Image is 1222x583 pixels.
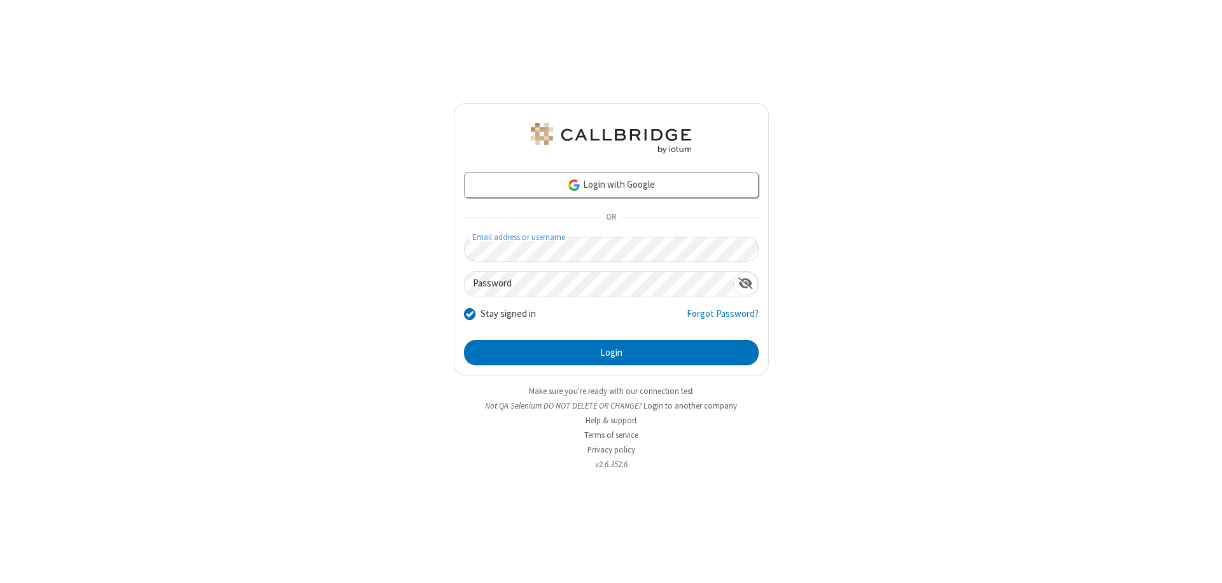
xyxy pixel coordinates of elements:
a: Login with Google [464,172,759,198]
a: Help & support [586,415,637,426]
button: Login [464,340,759,365]
span: OR [601,209,621,227]
button: Login to another company [643,400,737,412]
li: Not QA Selenium DO NOT DELETE OR CHANGE? [454,400,769,412]
label: Stay signed in [481,307,536,321]
div: Show password [733,272,758,295]
a: Forgot Password? [687,307,759,331]
input: Email address or username [464,237,759,262]
img: google-icon.png [567,178,581,192]
li: v2.6.352.6 [454,458,769,470]
a: Make sure you're ready with our connection test [529,386,693,397]
input: Password [465,272,733,297]
img: QA Selenium DO NOT DELETE OR CHANGE [528,123,694,153]
a: Terms of service [584,430,638,440]
a: Privacy policy [587,444,635,455]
